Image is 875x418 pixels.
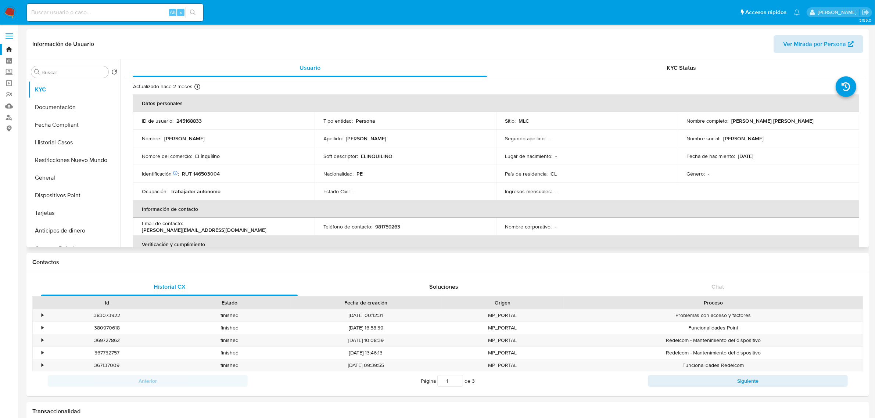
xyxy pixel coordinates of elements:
span: Ver Mirada por Persona [783,35,846,53]
p: Segundo apellido : [505,135,546,142]
p: RUT 146503004 [182,170,220,177]
p: Teléfono de contacto : [323,223,372,230]
p: [PERSON_NAME] [723,135,764,142]
p: Persona [356,118,375,124]
button: Volver al orden por defecto [111,69,117,77]
span: KYC Status [667,64,696,72]
div: • [42,349,43,356]
div: Redelcom - Mantenimiento del dispositivo [564,334,863,346]
p: Nombre social : [686,135,720,142]
p: Sitio : [505,118,516,124]
p: Apellido : [323,135,343,142]
p: Lugar de nacimiento : [505,153,552,159]
button: Historial Casos [28,134,120,151]
th: Datos personales [133,94,859,112]
span: Soluciones [429,282,458,291]
p: [PERSON_NAME][EMAIL_ADDRESS][DOMAIN_NAME] [142,227,266,233]
button: Tarjetas [28,204,120,222]
p: Nombre del comercio : [142,153,192,159]
div: finished [168,322,290,334]
span: Usuario [300,64,320,72]
div: [DATE] 13:46:13 [291,347,441,359]
p: - [555,188,556,195]
span: Alt [170,9,176,16]
div: Redelcom - Mantenimiento del dispositivo [564,347,863,359]
input: Buscar [42,69,105,76]
div: [DATE] 10:08:39 [291,334,441,346]
button: Restricciones Nuevo Mundo [28,151,120,169]
button: Fecha Compliant [28,116,120,134]
p: Identificación : [142,170,179,177]
p: Nombre corporativo : [505,223,552,230]
p: [DATE] [738,153,753,159]
div: 380970618 [46,322,168,334]
p: Nacionalidad : [323,170,354,177]
div: Origen [447,299,559,306]
p: camilafernanda.paredessaldano@mercadolibre.cl [818,9,859,16]
div: Proceso [569,299,858,306]
span: Página de [421,375,475,387]
p: [PERSON_NAME] [346,135,386,142]
p: - [555,223,556,230]
p: 245168833 [176,118,202,124]
button: Documentación [28,98,120,116]
p: [PERSON_NAME] [PERSON_NAME] [731,118,814,124]
p: - [708,170,709,177]
div: [DATE] 16:58:39 [291,322,441,334]
button: Cruces y Relaciones [28,239,120,257]
p: ELINQUILINO [361,153,392,159]
div: Fecha de creación [296,299,436,306]
p: El inquilino [195,153,220,159]
div: Funcionalidades Redelcom [564,359,863,371]
span: Historial CX [154,282,186,291]
div: Estado [173,299,285,306]
p: Actualizado hace 2 meses [133,83,193,90]
p: Email de contacto : [142,220,183,227]
button: Dispositivos Point [28,187,120,204]
div: • [42,337,43,344]
div: • [42,312,43,319]
p: Género : [686,170,705,177]
div: Problemas con acceso y factores [564,309,863,321]
p: Nombre completo : [686,118,728,124]
p: 981759263 [375,223,400,230]
div: 369727862 [46,334,168,346]
div: [DATE] 00:12:31 [291,309,441,321]
p: Ocupación : [142,188,168,195]
div: MP_PORTAL [441,347,564,359]
p: MLC [519,118,529,124]
p: Ingresos mensuales : [505,188,552,195]
div: MP_PORTAL [441,359,564,371]
div: 383073922 [46,309,168,321]
h1: Transaccionalidad [32,408,863,415]
a: Salir [862,8,869,16]
p: Trabajador autonomo [171,188,220,195]
p: Soft descriptor : [323,153,358,159]
div: finished [168,334,290,346]
span: s [180,9,182,16]
span: Accesos rápidos [745,8,786,16]
button: Ver Mirada por Persona [774,35,863,53]
div: finished [168,309,290,321]
div: • [42,324,43,331]
p: - [354,188,355,195]
p: ID de usuario : [142,118,173,124]
div: Funcionalidades Point [564,322,863,334]
div: MP_PORTAL [441,334,564,346]
h1: Información de Usuario [32,40,94,48]
p: Estado Civil : [323,188,351,195]
div: MP_PORTAL [441,322,564,334]
button: Siguiente [648,375,848,387]
th: Verificación y cumplimiento [133,235,859,253]
p: CL [551,170,557,177]
button: Anticipos de dinero [28,222,120,239]
span: 3 [472,377,475,385]
p: Fecha de nacimiento : [686,153,735,159]
div: • [42,362,43,369]
h1: Contactos [32,259,863,266]
th: Información de contacto [133,200,859,218]
div: MP_PORTAL [441,309,564,321]
button: KYC [28,81,120,98]
p: - [549,135,550,142]
p: PE [356,170,363,177]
